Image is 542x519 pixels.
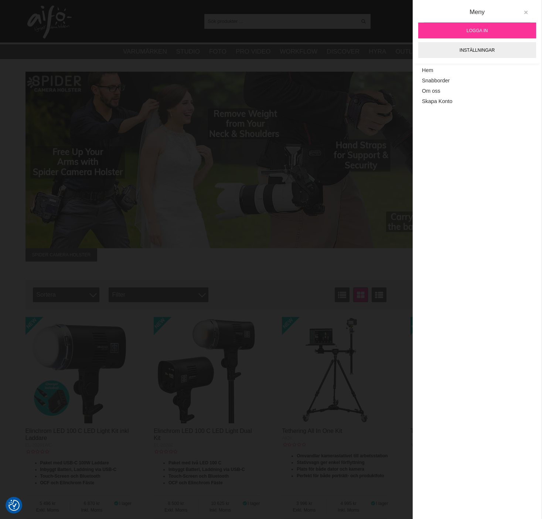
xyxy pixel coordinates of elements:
[123,47,167,57] a: Varumärken
[282,317,388,423] img: Tethering All In One Kit
[168,467,245,472] strong: Inbyggt Batteri, Laddning via USB-C
[25,72,517,248] img: Annons:006 banner-SpiderGear2.jpg
[410,428,467,434] a: Tethering Ultimate Kit
[395,47,420,57] a: Outlet
[27,6,72,39] img: logo.png
[40,480,95,485] strong: OCF och Elinchrom Fäste
[248,501,260,506] span: I lager
[410,436,419,441] span: UTK
[410,500,455,507] span: 7 836
[297,473,384,478] strong: Perfekt för både porträtt- och produktfoto
[242,501,248,506] i: I lager
[282,500,327,507] span: 3 996
[119,501,132,506] span: I lager
[25,443,52,448] span: EL-20201WC
[282,441,306,448] div: Kundbetyg: 0
[280,47,317,57] a: Workflow
[327,500,370,507] span: 4 995
[297,467,364,472] strong: Plats för både dator och kamera
[40,460,109,465] strong: Paket med USB-C 100W Laddare
[25,428,129,441] a: Elinchrom LED 100 C LED Light Kit inkl Laddare
[33,287,99,302] span: Sortera
[418,23,536,38] a: Logga in
[467,27,488,34] span: Logga in
[370,501,376,506] i: I lager
[282,436,293,441] span: AIOK
[372,287,386,302] a: Utökad listvisning
[70,507,113,513] span: Inkl. Moms
[204,16,357,27] input: Sök produkter ...
[176,47,200,57] a: Studio
[168,480,223,485] strong: OCF och Elinchrom Fäste
[422,86,532,96] a: Om oss
[70,500,113,507] span: 6 870
[25,500,70,507] span: 5 496
[327,47,359,57] a: Discover
[154,448,177,455] div: Kundbetyg: 0
[25,448,49,455] div: Kundbetyg: 0
[168,460,221,465] strong: Paket med två LED 100 C
[335,287,350,302] a: Listvisning
[369,47,386,57] a: Hyra
[109,287,208,302] div: Filter
[154,500,198,507] span: 8 500
[418,42,536,58] a: Inställningar
[25,507,70,513] span: Exkl. Moms
[327,507,370,513] span: Inkl. Moms
[422,96,532,107] a: Skapa Konto
[40,467,117,472] strong: Inbyggt Batteri, Laddning via USB-C
[154,317,260,423] img: Elinchrom LED 100 C LED Light Dual Kit
[154,443,173,448] span: EL-20202
[25,248,98,262] span: Spider Camera Holster
[282,507,327,513] span: Exkl. Moms
[209,47,226,57] a: Foto
[25,72,517,262] a: Annons:006 banner-SpiderGear2.jpgSpider Camera Holster
[422,65,532,76] a: Hem
[422,76,532,86] a: Snabborder
[353,287,368,302] a: Fönstervisning
[282,428,342,434] a: Tethering All In One Kit
[168,474,229,479] strong: Touch-Screen och Bluetooth
[424,7,531,23] div: Meny
[297,460,364,465] strong: Stativvagn ger enkel förflyttning
[199,500,242,507] span: 10 625
[297,453,388,458] strong: Omvandlar kamerastativet till arbetsstation
[410,441,434,448] div: Kundbetyg: 0
[25,317,132,423] img: Elinchrom LED 100 C LED Light Kit inkl Laddare
[8,500,20,511] img: Revisit consent button
[410,507,455,513] span: Exkl. Moms
[8,499,20,512] button: Samtyckesinställningar
[236,47,270,57] a: Pro Video
[40,474,100,479] strong: Touch-Screen och Bluetooth
[154,428,252,441] a: Elinchrom LED 100 C LED Light Dual Kit
[154,507,198,513] span: Exkl. Moms
[376,501,388,506] span: I lager
[199,507,242,513] span: Inkl. Moms
[410,317,517,423] img: Tethering Ultimate Kit
[113,501,119,506] i: I lager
